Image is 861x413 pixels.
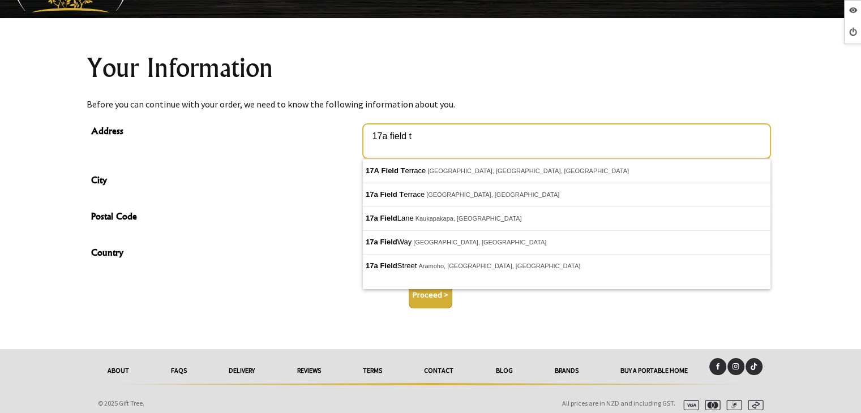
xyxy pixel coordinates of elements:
[363,254,770,278] div: Aramoho, [GEOGRAPHIC_DATA], [GEOGRAPHIC_DATA]
[91,209,357,226] span: Postal Code
[363,159,770,183] div: [GEOGRAPHIC_DATA], [GEOGRAPHIC_DATA], [GEOGRAPHIC_DATA]
[366,214,397,222] span: 17a Field
[366,166,427,175] span: errace
[342,358,403,383] a: Terms
[727,358,744,375] a: Instagram
[363,230,770,254] div: [GEOGRAPHIC_DATA], [GEOGRAPHIC_DATA]
[366,166,379,175] span: 17A
[366,190,404,199] span: 17a Field T
[91,124,357,140] span: Address
[87,358,150,383] a: About
[366,261,397,270] span: 17a Field
[150,358,208,383] a: FAQs
[403,358,474,383] a: Contact
[743,400,764,410] img: afterpay.svg
[208,358,276,383] a: delivery
[381,166,405,175] span: Field T
[363,206,770,230] div: Kaukapakapa, [GEOGRAPHIC_DATA]
[87,97,775,111] p: Before you can continue with your order, we need to know the following information about you.
[366,214,415,222] span: Lane
[562,399,675,407] span: All prices are in NZD and including GST.
[91,173,357,190] span: City
[534,358,599,383] a: Brands
[366,190,426,199] span: errace
[700,400,721,410] img: mastercard.svg
[276,358,341,383] a: reviews
[599,358,709,383] a: Buy a Portable Home
[746,358,763,375] a: Tiktok
[363,183,770,206] div: [GEOGRAPHIC_DATA], [GEOGRAPHIC_DATA]
[709,358,726,375] a: Facebook
[91,246,357,262] span: Country
[87,54,775,81] h1: Your Information
[409,281,452,308] button: Proceed >
[366,261,418,270] span: Street
[679,400,699,410] img: visa.svg
[98,399,144,407] span: © 2025 Gift Tree.
[363,124,770,158] textarea: Address
[366,238,397,246] span: 17a Field
[722,400,742,410] img: paypal.svg
[366,238,413,246] span: Way
[474,358,533,383] a: Blog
